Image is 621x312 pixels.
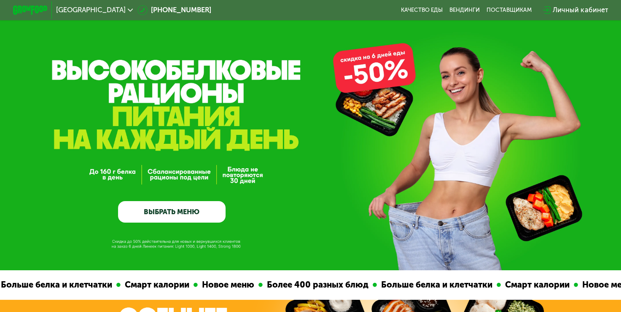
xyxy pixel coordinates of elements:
a: [PHONE_NUMBER] [137,5,212,16]
a: Качество еды [401,7,443,13]
span: [GEOGRAPHIC_DATA] [56,7,126,13]
div: Больше белка и клетчатки [376,278,496,291]
div: поставщикам [487,7,532,13]
div: Смарт калории [500,278,573,291]
div: Смарт калории [120,278,193,291]
a: ВЫБРАТЬ МЕНЮ [118,201,226,223]
div: Более 400 разных блюд [262,278,372,291]
a: Вендинги [449,7,480,13]
div: Новое меню [197,278,258,291]
div: Личный кабинет [553,5,608,16]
